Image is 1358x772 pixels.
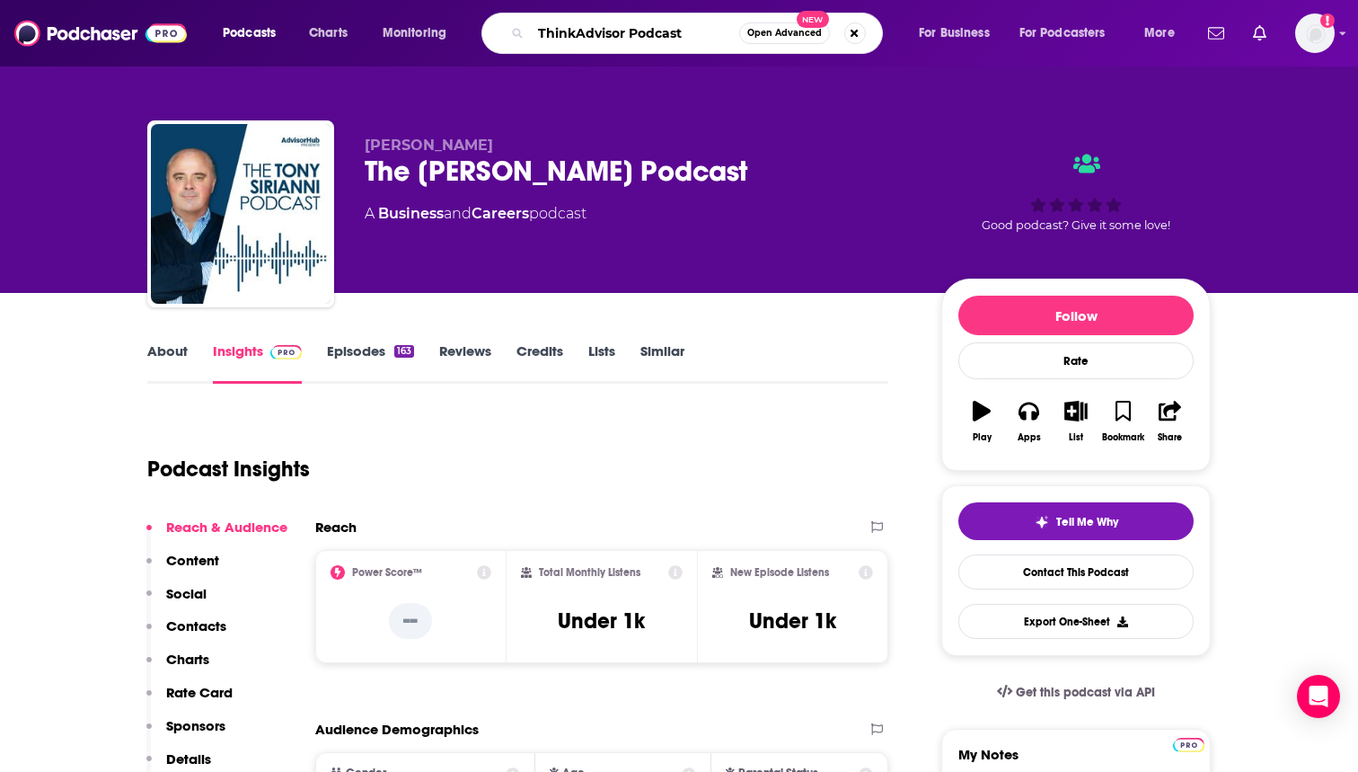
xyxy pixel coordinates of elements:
h2: Total Monthly Listens [539,566,640,579]
a: Similar [640,342,684,384]
span: New [797,11,829,28]
button: Share [1147,389,1194,454]
a: Charts [297,19,358,48]
h3: Under 1k [749,608,836,634]
img: tell me why sparkle [1035,515,1049,529]
button: open menu [1008,19,1132,48]
p: -- [389,603,432,639]
span: Tell Me Why [1056,515,1118,529]
a: Credits [516,342,563,384]
p: Social [166,585,207,602]
button: open menu [210,19,299,48]
span: Good podcast? Give it some love! [982,218,1170,232]
button: open menu [1132,19,1197,48]
div: Good podcast? Give it some love! [941,137,1211,248]
button: Content [146,552,219,585]
input: Search podcasts, credits, & more... [531,19,739,48]
button: Show profile menu [1295,13,1335,53]
span: For Business [919,21,990,46]
a: Business [378,205,444,222]
button: open menu [370,19,470,48]
a: Get this podcast via API [983,670,1169,714]
img: Podchaser - Follow, Share and Rate Podcasts [14,16,187,50]
button: tell me why sparkleTell Me Why [958,502,1194,540]
div: List [1069,432,1083,443]
h2: New Episode Listens [730,566,829,579]
button: Sponsors [146,717,225,750]
a: Careers [472,205,529,222]
span: Get this podcast via API [1016,685,1155,700]
div: Open Intercom Messenger [1297,675,1340,718]
button: Export One-Sheet [958,604,1194,639]
h3: Under 1k [558,608,645,634]
button: Contacts [146,617,226,651]
div: Rate [958,342,1194,379]
h2: Power Score™ [352,566,422,579]
span: Podcasts [223,21,276,46]
img: Podchaser Pro [1173,738,1204,752]
div: Bookmark [1102,432,1144,443]
svg: Add a profile image [1320,13,1335,28]
button: Apps [1005,389,1052,454]
a: Lists [588,342,615,384]
button: Open AdvancedNew [739,22,830,44]
p: Reach & Audience [166,519,287,536]
div: 163 [394,345,414,358]
a: Episodes163 [327,342,414,384]
span: Charts [309,21,348,46]
span: Monitoring [383,21,446,46]
div: Search podcasts, credits, & more... [498,13,900,54]
img: User Profile [1295,13,1335,53]
p: Rate Card [166,684,233,701]
div: Play [973,432,992,443]
a: InsightsPodchaser Pro [213,342,302,384]
button: Play [958,389,1005,454]
button: open menu [906,19,1012,48]
button: List [1053,389,1099,454]
button: Charts [146,651,209,684]
a: Contact This Podcast [958,555,1194,590]
div: A podcast [365,203,586,225]
span: and [444,205,472,222]
div: Share [1158,432,1182,443]
div: Apps [1018,432,1041,443]
button: Rate Card [146,684,233,717]
span: Logged in as ellerylsmith123 [1295,13,1335,53]
img: The Tony Sirianni Podcast [151,124,331,304]
a: Pro website [1173,735,1204,752]
h2: Reach [315,519,357,536]
p: Content [166,552,219,569]
img: Podchaser Pro [270,345,302,359]
h1: Podcast Insights [147,456,310,483]
a: Reviews [439,342,491,384]
p: Charts [166,651,209,668]
a: Show notifications dropdown [1201,18,1231,49]
button: Reach & Audience [146,519,287,552]
h2: Audience Demographics [315,721,479,738]
button: Bookmark [1099,389,1146,454]
span: More [1144,21,1175,46]
span: For Podcasters [1019,21,1106,46]
p: Contacts [166,617,226,634]
p: Sponsors [166,717,225,734]
span: Open Advanced [747,29,822,38]
span: [PERSON_NAME] [365,137,493,154]
p: Details [166,750,211,768]
a: Show notifications dropdown [1246,18,1274,49]
button: Follow [958,296,1194,335]
button: Social [146,585,207,618]
a: About [147,342,188,384]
